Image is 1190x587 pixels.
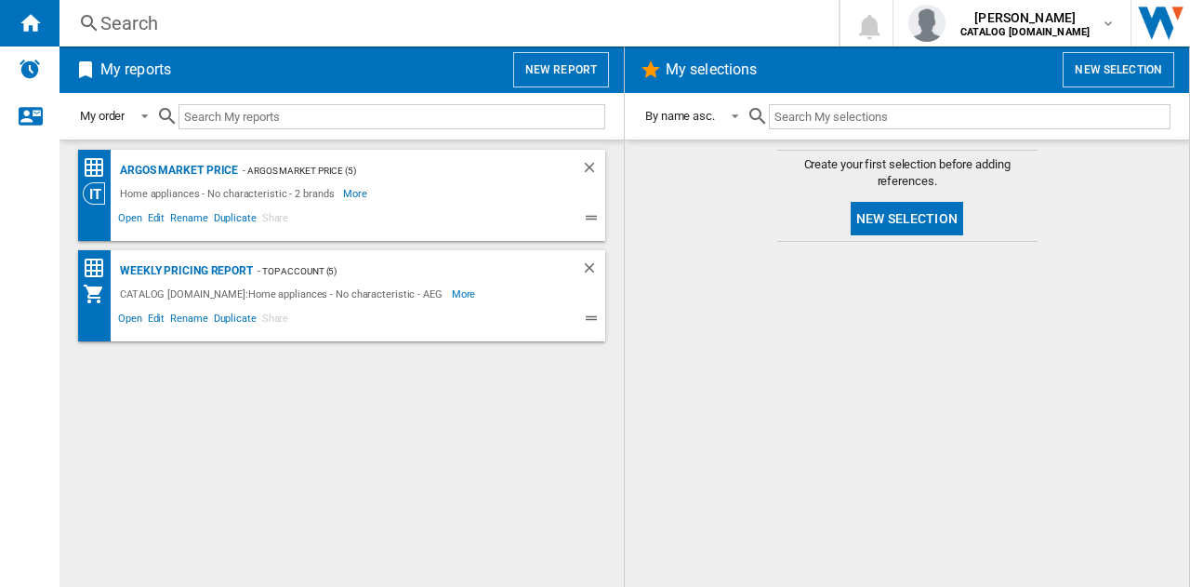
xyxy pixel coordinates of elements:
[908,5,945,42] img: profile.jpg
[83,156,115,180] div: Price Matrix
[581,260,605,283] div: Delete
[115,182,343,205] div: Home appliances - No characteristic - 2 brands
[115,283,452,305] div: CATALOG [DOMAIN_NAME]:Home appliances - No characteristic - AEG
[211,209,259,232] span: Duplicate
[452,283,479,305] span: More
[19,58,41,80] img: alerts-logo.svg
[960,8,1090,27] span: [PERSON_NAME]
[645,109,715,123] div: By name asc.
[100,10,790,36] div: Search
[167,209,210,232] span: Rename
[115,260,253,283] div: Weekly Pricing report
[145,310,168,332] span: Edit
[80,109,125,123] div: My order
[167,310,210,332] span: Rename
[777,156,1038,190] span: Create your first selection before adding references.
[238,159,544,182] div: - Argos Market price (5)
[1063,52,1174,87] button: New selection
[851,202,963,235] button: New selection
[253,260,544,283] div: - Top Account (5)
[178,104,605,129] input: Search My reports
[115,310,145,332] span: Open
[211,310,259,332] span: Duplicate
[662,52,760,87] h2: My selections
[960,26,1090,38] b: CATALOG [DOMAIN_NAME]
[581,159,605,182] div: Delete
[145,209,168,232] span: Edit
[115,159,238,182] div: Argos Market Price
[83,182,115,205] div: Category View
[259,310,292,332] span: Share
[83,283,115,305] div: My Assortment
[83,257,115,280] div: Price Matrix
[97,52,175,87] h2: My reports
[343,182,370,205] span: More
[259,209,292,232] span: Share
[513,52,609,87] button: New report
[769,104,1170,129] input: Search My selections
[115,209,145,232] span: Open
